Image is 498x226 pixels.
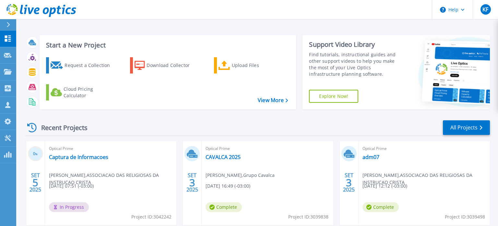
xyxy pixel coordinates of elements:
a: View More [258,97,288,103]
span: [PERSON_NAME] , ASSOCIACAO DAS RELIGIOSAS DA INSTRUCAO CRISTA [49,172,176,186]
a: Request a Collection [46,57,118,73]
div: Cloud Pricing Calculator [64,86,115,99]
h3: 0 [28,150,43,158]
span: Optical Prime [362,145,486,152]
a: adm07 [362,154,379,160]
a: CAVALCA 2025 [206,154,241,160]
a: Captura de Informacoes [49,154,108,160]
span: Project ID: 3039838 [288,213,328,220]
span: [PERSON_NAME] , Grupo Cavalca [206,172,275,179]
a: All Projects [443,120,490,135]
span: Complete [362,202,399,212]
span: 3 [189,180,195,185]
span: Project ID: 3042242 [131,213,172,220]
div: Find tutorials, instructional guides and other support videos to help you make the most of your L... [309,51,403,77]
span: Optical Prime [206,145,329,152]
span: 5 [32,180,38,185]
span: Complete [206,202,242,212]
a: Upload Files [214,57,286,73]
div: SET 2025 [343,171,355,194]
div: Download Collector [147,59,198,72]
span: [DATE] 12:12 (-03:00) [362,182,407,190]
span: Project ID: 3039498 [445,213,485,220]
span: In Progress [49,202,89,212]
div: Request a Collection [65,59,116,72]
div: Support Video Library [309,40,403,49]
span: Optical Prime [49,145,172,152]
div: SET 2025 [29,171,41,194]
span: [DATE] 16:49 (-03:00) [206,182,250,190]
h3: Start a New Project [46,42,288,49]
div: Upload Files [232,59,284,72]
a: Explore Now! [309,90,358,103]
span: [DATE] 07:51 (-03:00) [49,182,94,190]
span: [PERSON_NAME] , ASSOCIACAO DAS RELIGIOSAS DA INSTRUCAO CRISTA [362,172,490,186]
div: SET 2025 [186,171,198,194]
a: Download Collector [130,57,202,73]
div: Recent Projects [25,120,96,136]
span: KF [482,7,488,12]
span: 3 [346,180,352,185]
span: % [35,152,38,156]
a: Cloud Pricing Calculator [46,84,118,100]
